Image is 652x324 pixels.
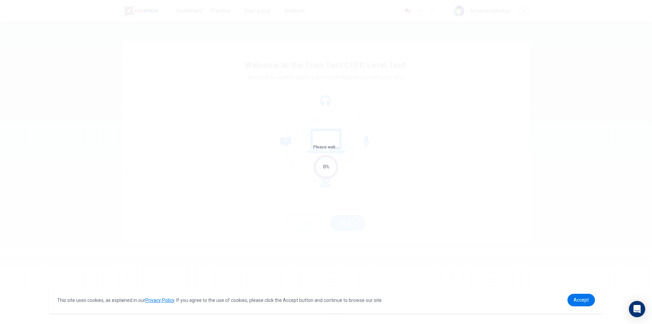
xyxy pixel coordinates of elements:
[49,287,603,313] div: cookieconsent
[323,163,329,171] div: 0%
[145,298,174,303] a: Privacy Policy
[567,294,595,306] a: dismiss cookie message
[629,301,645,317] div: Open Intercom Messenger
[574,297,589,303] span: Accept
[313,145,339,149] span: Please wait...
[57,298,383,303] span: This site uses cookies, as explained in our . If you agree to the use of cookies, please click th...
